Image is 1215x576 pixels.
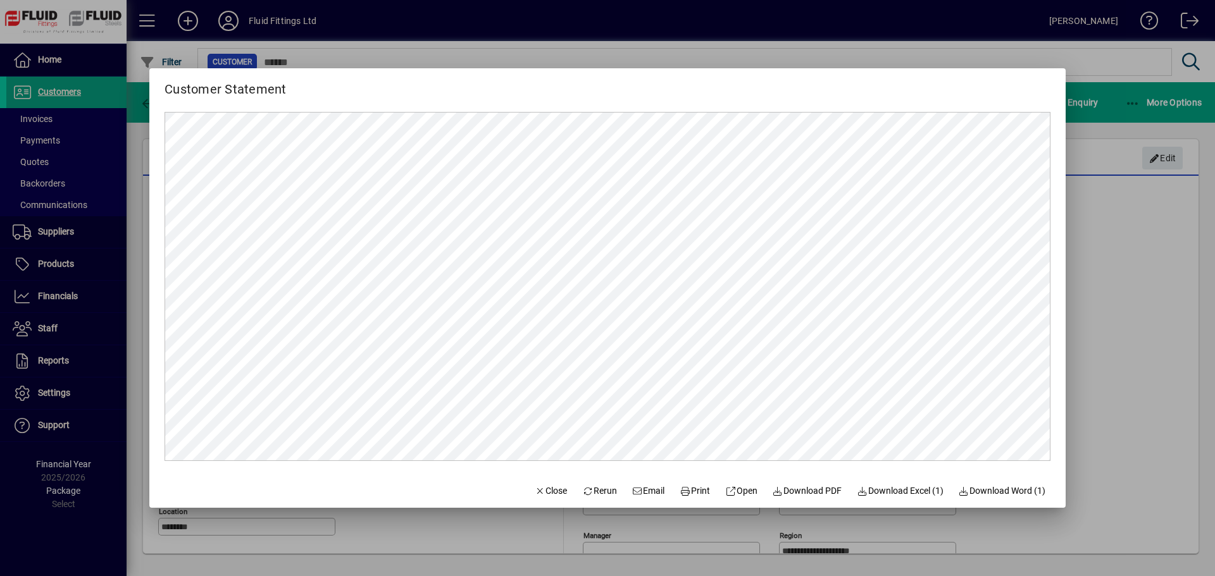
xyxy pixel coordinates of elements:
span: Open [725,484,757,498]
span: Download Word (1) [959,484,1046,498]
span: Email [632,484,665,498]
h2: Customer Statement [149,68,302,99]
span: Close [535,484,568,498]
button: Download Excel (1) [852,480,949,503]
span: Rerun [582,484,617,498]
span: Download PDF [773,484,842,498]
span: Print [680,484,710,498]
button: Download Word (1) [954,480,1051,503]
span: Download Excel (1) [857,484,944,498]
button: Close [530,480,573,503]
button: Email [627,480,670,503]
button: Print [675,480,715,503]
a: Download PDF [768,480,847,503]
a: Open [720,480,763,503]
